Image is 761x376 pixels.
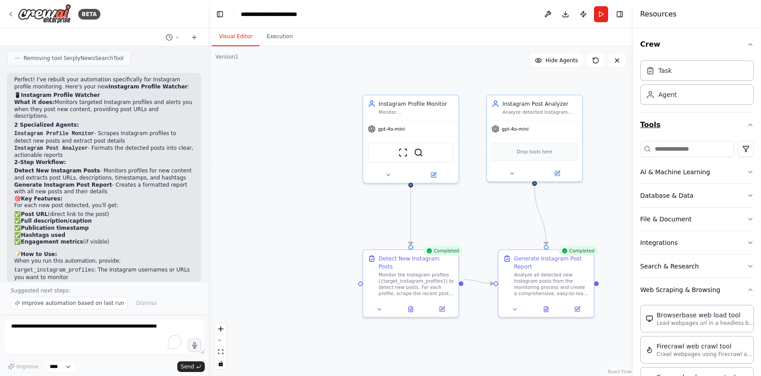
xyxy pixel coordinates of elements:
[517,148,553,156] span: Drop tools here
[640,112,754,137] button: Tools
[379,255,454,270] div: Detect New Instagram Posts
[640,160,754,184] button: AI & Machine Learning
[14,168,100,174] strong: Detect New Instagram Posts
[657,342,754,351] div: Firecrawl web crawl tool
[14,258,194,265] p: When you run this automation, provide:
[21,218,92,224] strong: Full description/caption
[14,130,194,144] li: - Scrapes Instagram profiles to detect new posts and extract post details
[530,304,562,314] button: View output
[181,363,194,370] span: Send
[640,9,677,20] h4: Resources
[640,255,754,278] button: Search & Research
[215,53,239,60] div: Version 1
[259,28,300,46] button: Execution
[640,208,754,231] button: File & Document
[215,323,227,369] div: React Flow controls
[14,122,79,128] strong: 2 Specialized Agents:
[407,188,414,245] g: Edge from 29e6a771-43df-4bcd-be3a-07718e0922f6 to 1c47fb22-e911-41fb-a281-4efbfa94a90d
[14,168,194,181] li: - Monitors profiles for new content and extracts post URLs, descriptions, timestamps, and hashtags
[241,10,314,19] nav: breadcrumb
[658,90,677,99] div: Agent
[14,145,194,159] li: - Formats the detected posts into clear, actionable reports
[14,159,66,165] strong: 2-Step Workflow:
[21,211,48,217] strong: Post URL
[558,246,598,256] div: Completed
[14,218,194,225] li: ✅
[363,249,459,318] div: CompletedDetect New Instagram PostsMonitor the Instagram profiles ({target_instagram_profiles}) t...
[21,239,83,245] strong: Engagement metrics
[423,246,462,256] div: Completed
[646,315,653,322] img: BrowserbaseLoadTool
[640,278,754,301] button: Web Scraping & Browsing
[564,304,591,314] button: Open in side panel
[177,361,205,372] button: Send
[411,170,455,180] button: Open in side panel
[379,109,454,116] div: Monitor {target_instagram_profiles} for new posts by scraping their Instagram profiles. Detect wh...
[14,202,194,209] p: For each new post detected, you'll get:
[14,131,94,137] code: Instagram Profile Monitor
[14,145,88,152] code: Instagram Post Analyzer
[14,196,194,203] h2: 🎯
[11,287,198,294] p: Suggested next steps:
[502,109,578,116] div: Analyze detected Instagram posts from {target_instagram_profiles} and format them into clear, act...
[398,148,408,157] img: ScrapeWebsiteTool
[18,4,71,24] img: Logo
[14,99,194,120] p: Monitors targeted Instagram profiles and alerts you when they post new content, providing post UR...
[657,320,754,327] p: Load webpages url in a headless browser using Browserbase and return the contents
[14,267,194,281] li: : The Instagram usernames or URLs you want to monitor
[640,184,754,207] button: Database & Data
[514,272,589,296] div: Analyze all detected new Instagram posts from the monitoring process and create a comprehensive, ...
[21,225,89,231] strong: Publication timestamp
[14,251,194,258] h2: 📝
[14,267,94,273] code: target_instagram_profiles
[530,186,550,245] g: Edge from 85f0994f-ef6d-4705-a2f7-f202388839fa to 0f1f50ab-a0cb-406a-85a7-adddb9ef5942
[379,272,454,296] div: Monitor the Instagram profiles ({target_instagram_profiles}) to detect new posts. For each profil...
[136,300,156,307] span: Dismiss
[212,28,259,46] button: Visual Editor
[498,249,595,318] div: CompletedGenerate Instagram Post ReportAnalyze all detected new Instagram posts from the monitori...
[429,304,455,314] button: Open in side panel
[11,297,128,309] button: Improve automation based on last run
[16,363,38,370] span: Improve
[24,55,124,62] span: Removing tool SerplyNewsSearchTool
[14,92,194,99] h2: 📱
[658,66,672,75] div: Task
[640,32,754,57] button: Crew
[4,361,42,372] button: Improve
[363,95,459,184] div: Instagram Profile MonitorMonitor {target_instagram_profiles} for new posts by scraping their Inst...
[131,297,161,309] button: Dismiss
[188,339,201,352] button: Click to speak your automation idea
[394,304,427,314] button: View output
[14,182,194,196] li: - Creates a formatted report with all new posts and their details
[486,95,583,182] div: Instagram Post AnalyzerAnalyze detected Instagram posts from {target_instagram_profiles} and form...
[14,211,194,218] li: ✅ (direct link to the post)
[530,53,583,68] button: Hide Agents
[14,76,194,90] p: Perfect! I've rebuilt your automation specifically for Instagram profile monitoring. Here's your ...
[215,335,227,346] button: zoom out
[215,323,227,335] button: zoom in
[535,169,579,178] button: Open in side panel
[215,346,227,358] button: fit view
[14,99,55,105] strong: What it does:
[640,231,754,254] button: Integrations
[214,8,226,20] button: Hide left sidebar
[646,346,653,353] img: FirecrawlCrawlWebsiteTool
[14,232,194,239] li: ✅
[657,351,754,358] p: Crawl webpages using Firecrawl and return the contents
[657,311,754,320] div: Browserbase web load tool
[640,57,754,112] div: Crew
[414,148,423,157] img: SerplyWebSearchTool
[378,126,405,132] span: gpt-4o-mini
[514,255,589,270] div: Generate Instagram Post Report
[187,32,201,43] button: Start a new chat
[162,32,183,43] button: Switch to previous chat
[4,319,205,354] textarea: To enrich screen reader interactions, please activate Accessibility in Grammarly extension settings
[14,239,194,246] li: ✅ (if visible)
[14,182,112,188] strong: Generate Instagram Post Report
[22,300,124,307] span: Improve automation based on last run
[614,8,626,20] button: Hide right sidebar
[21,92,100,98] strong: Instagram Profile Watcher
[21,251,57,257] strong: How to Use:
[463,276,494,287] g: Edge from 1c47fb22-e911-41fb-a281-4efbfa94a90d to 0f1f50ab-a0cb-406a-85a7-adddb9ef5942
[379,100,454,108] div: Instagram Profile Monitor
